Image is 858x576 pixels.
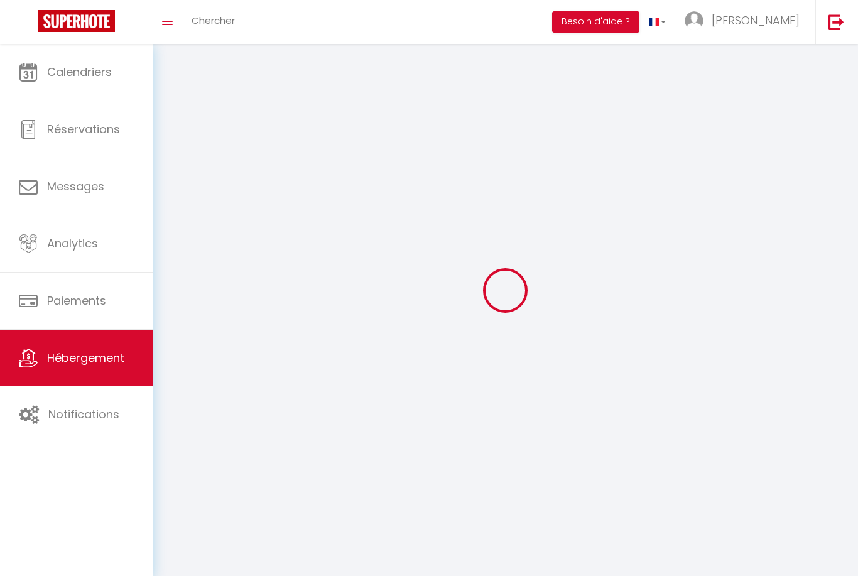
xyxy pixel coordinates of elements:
span: Réservations [47,121,120,137]
span: Notifications [48,406,119,422]
span: Hébergement [47,350,124,366]
img: Super Booking [38,10,115,32]
button: Besoin d'aide ? [552,11,639,33]
button: Ouvrir le widget de chat LiveChat [10,5,48,43]
img: logout [828,14,844,30]
span: Calendriers [47,64,112,80]
span: Chercher [192,14,235,27]
span: [PERSON_NAME] [712,13,800,28]
span: Analytics [47,236,98,251]
span: Messages [47,178,104,194]
span: Paiements [47,293,106,308]
img: ... [685,11,703,30]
